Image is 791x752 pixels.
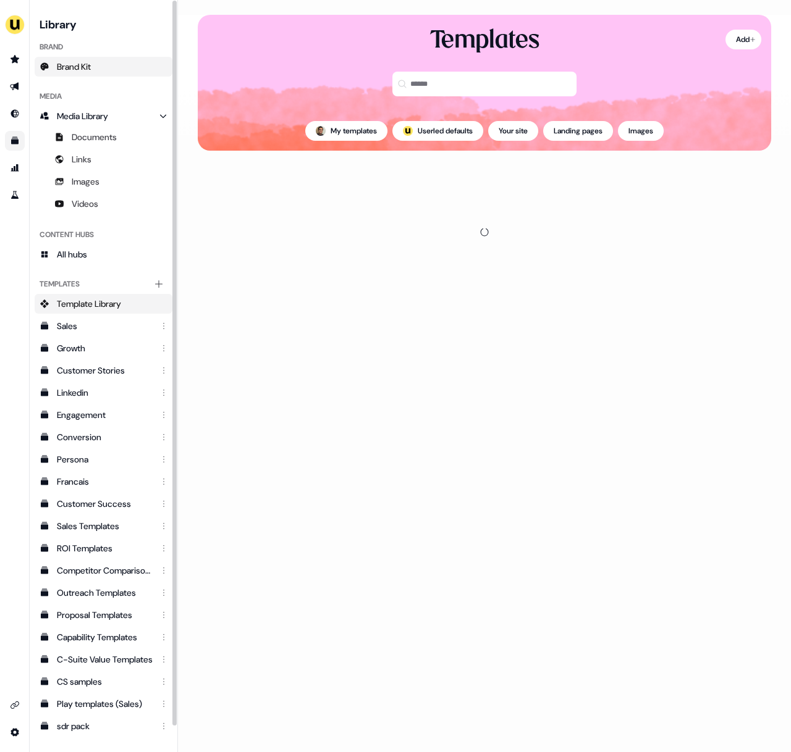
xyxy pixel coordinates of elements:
span: Videos [72,198,98,210]
a: sdr pack [35,716,172,736]
img: userled logo [403,126,413,136]
a: Go to integrations [5,722,25,742]
a: Go to integrations [5,695,25,715]
a: Play templates (Sales) [35,694,172,714]
div: Customer Stories [57,364,153,377]
button: My templates [305,121,387,141]
div: sdr pack [57,720,153,732]
a: Videos [35,194,172,214]
div: Brand [35,37,172,57]
div: Sales [57,320,153,332]
div: Templates [430,25,539,57]
span: All hubs [57,248,87,261]
div: Engagement [57,409,153,421]
a: Links [35,149,172,169]
img: Mayank [316,126,326,136]
span: Media Library [57,110,108,122]
span: Links [72,153,91,165]
a: CS samples [35,672,172,691]
a: Outreach Templates [35,583,172,603]
a: Growth [35,338,172,358]
a: Sales Templates [35,516,172,536]
div: Templates [35,274,172,294]
div: ; [403,126,413,136]
a: Persona [35,449,172,469]
div: CS samples [57,675,153,688]
button: userled logo;Userled defaults [392,121,483,141]
a: Images [35,172,172,191]
a: Go to attribution [5,158,25,178]
a: Proposal Templates [35,605,172,625]
a: Conversion [35,427,172,447]
a: Template Library [35,294,172,314]
div: Linkedin [57,386,153,399]
span: Brand Kit [57,61,91,73]
div: Outreach Templates [57,587,153,599]
a: All hubs [35,244,172,264]
div: Customer Success [57,498,153,510]
div: Capability Templates [57,631,153,643]
div: Media [35,86,172,106]
a: Customer Stories [35,361,172,380]
span: Template Library [57,298,121,310]
div: Content Hubs [35,225,172,244]
a: Sales [35,316,172,336]
span: Documents [72,131,117,143]
a: Go to outbound experience [5,77,25,96]
button: Your site [488,121,538,141]
a: Documents [35,127,172,147]
div: Play templates (Sales) [57,698,153,710]
div: Proposal Templates [57,609,153,621]
div: Sales Templates [57,520,153,532]
a: Brand Kit [35,57,172,77]
a: ROI Templates [35,538,172,558]
a: C-Suite Value Templates [35,650,172,669]
div: ROI Templates [57,542,153,554]
h3: Library [35,15,172,32]
div: C-Suite Value Templates [57,653,153,666]
a: Customer Success [35,494,172,514]
button: Landing pages [543,121,613,141]
a: Capability Templates [35,627,172,647]
div: Conversion [57,431,153,443]
div: Persona [57,453,153,466]
a: Go to templates [5,131,25,151]
button: Add [725,30,761,49]
div: Competitor Comparisons [57,564,153,577]
button: Images [618,121,664,141]
div: Growth [57,342,153,354]
div: Francais [57,475,153,488]
a: Competitor Comparisons [35,561,172,580]
a: Engagement [35,405,172,425]
a: Go to Inbound [5,104,25,123]
span: Images [72,175,99,188]
a: Linkedin [35,383,172,403]
a: Go to prospects [5,49,25,69]
a: Go to experiments [5,185,25,205]
a: Francais [35,472,172,491]
a: Media Library [35,106,172,126]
